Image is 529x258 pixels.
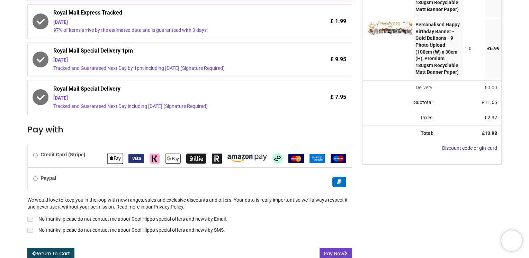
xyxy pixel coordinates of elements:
div: [DATE] [53,19,288,26]
span: £ [487,46,500,51]
div: [DATE] [53,57,288,64]
input: No thanks, please do not contact me about Cool Hippo special offers and news by Email. [27,217,33,222]
span: £ [485,85,497,90]
span: Revolut Pay [212,155,222,161]
img: Revolut Pay [212,154,222,164]
img: VISA [128,154,144,163]
h3: Pay with [27,124,352,136]
img: Amazon Pay [227,155,267,162]
span: 6.99 [490,46,500,51]
span: £ 7.95 [330,93,346,101]
span: £ 9.95 [330,56,346,63]
span: American Express [310,155,325,161]
iframe: Brevo live chat [501,230,522,251]
b: Paypal [41,175,56,181]
a: Discount code or gift card [442,145,497,151]
b: Credit Card (Stripe) [41,152,85,157]
img: Maestro [331,154,346,163]
div: 97% of items arrive by the estimated date and is guaranteed with 3 days [53,27,288,34]
div: Tracked and Guaranteed Next Day including [DATE] (Signature Required) [53,103,288,110]
img: Klarna [150,154,160,164]
span: MasterCard [288,155,304,161]
img: Apple Pay [107,154,123,164]
span: Apple Pay [107,155,123,161]
span: Royal Mail Special Delivery [53,85,288,95]
input: No thanks, please do not contact me about Cool Hippo special offers and news by SMS. [27,228,33,233]
span: Billie [186,155,206,161]
td: Subtotal: [363,95,438,110]
img: Billie [186,154,206,164]
span: Paypal [332,179,346,184]
div: We would love to keep you in the loop with new ranges, sales and exclusive discounts and offers. ... [27,197,352,235]
strong: £ [482,130,497,136]
p: No thanks, please do not contact me about Cool Hippo special offers and news by SMS. [38,227,225,234]
span: £ [485,115,497,120]
span: Amazon Pay [227,155,267,161]
p: No thanks, please do not contact me about Cool Hippo special offers and news by Email. [38,216,227,223]
div: 1.0 [465,45,484,52]
span: 13.98 [485,130,497,136]
img: Afterpay Clearpay [272,153,283,164]
span: 2.32 [487,115,497,120]
input: Paypal [33,176,38,181]
span: Google Pay [165,155,181,161]
span: £ [482,100,497,105]
span: VISA [128,155,144,161]
input: Credit Card (Stripe) [33,153,38,157]
img: Paypal [332,177,346,187]
img: MasterCard [288,154,304,163]
td: Delivery will be updated after choosing a new delivery method [363,80,438,95]
span: Royal Mail Special Delivery 1pm [53,47,288,57]
img: tVfGTNEAAAAASUVORK5CYII= [368,21,412,35]
span: £ 1.99 [330,18,346,25]
span: 0.00 [487,85,497,90]
img: Google Pay [165,154,181,164]
div: [DATE] [53,95,288,102]
img: American Express [310,154,325,163]
span: 11.66 [485,100,497,105]
div: Tracked and Guaranteed Next Day by 1pm including [DATE] (Signature Required) [53,65,288,72]
span: Royal Mail Express Tracked [53,9,288,19]
strong: Total: [421,130,433,136]
span: Maestro [331,155,346,161]
span: Klarna [150,155,160,161]
strong: Personalised Happy Birthday Banner - Gold Balloons - 9 Photo Upload (100cm (W) x 30cm (H), Premiu... [415,22,460,75]
span: Afterpay Clearpay [272,155,283,161]
td: Taxes: [363,110,438,126]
